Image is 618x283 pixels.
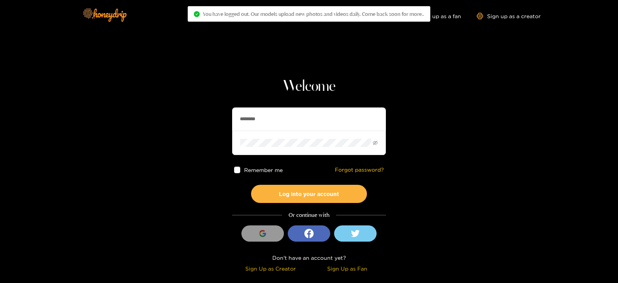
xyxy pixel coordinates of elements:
a: Sign up as a creator [477,13,541,19]
span: You have logged out. Our models upload new photos and videos daily. Come back soon for more.. [203,11,424,17]
div: Or continue with [232,211,386,220]
div: Sign Up as Creator [234,264,307,273]
span: check-circle [194,11,200,17]
span: eye-invisible [373,140,378,145]
h1: Welcome [232,77,386,96]
a: Sign up as a fan [408,13,461,19]
span: Remember me [244,167,283,173]
div: Sign Up as Fan [311,264,384,273]
a: Forgot password? [335,167,384,173]
button: Log into your account [251,185,367,203]
div: Don't have an account yet? [232,253,386,262]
